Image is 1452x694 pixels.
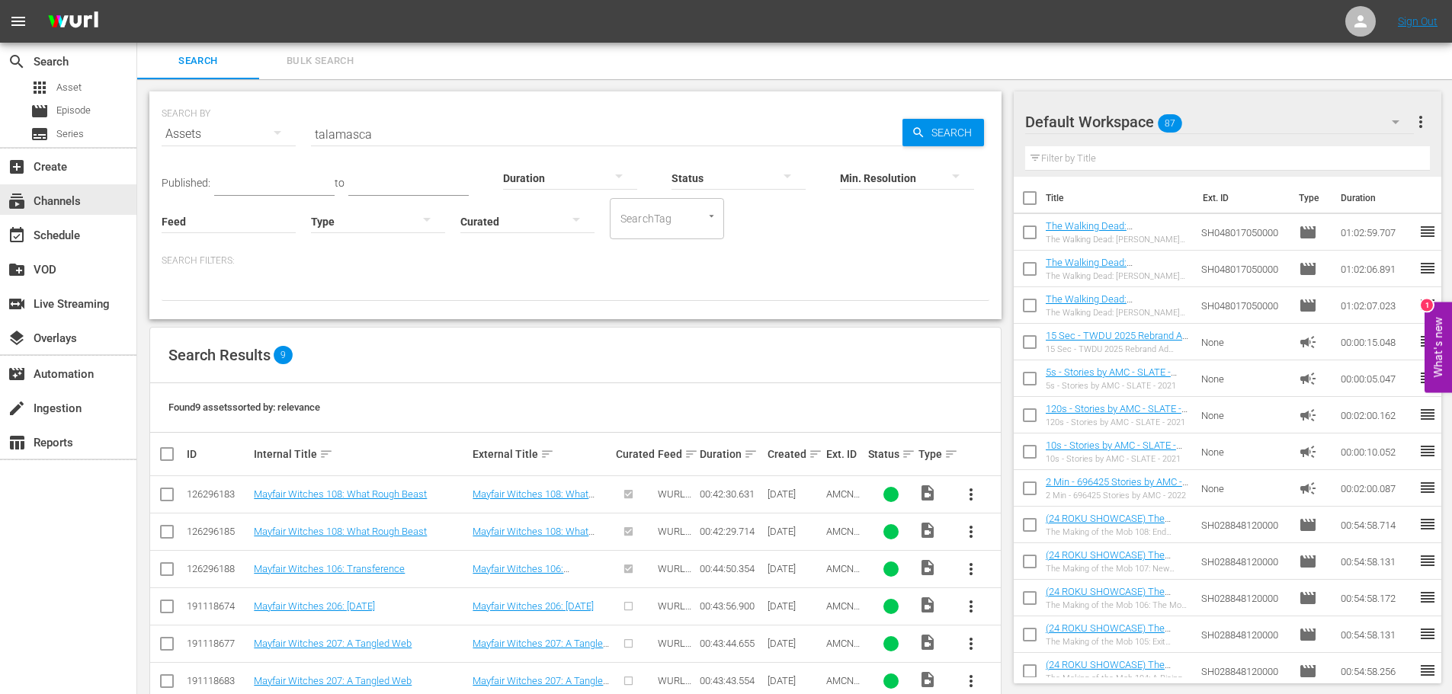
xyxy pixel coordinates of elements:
[1195,214,1293,251] td: SH048017050000
[1418,332,1437,350] span: reorder
[918,670,937,689] span: Video
[1335,543,1418,580] td: 00:54:58.131
[658,526,691,548] span: WURL Feed
[8,158,26,176] span: Create
[1046,308,1190,318] div: The Walking Dead: [PERSON_NAME] 301: Episode 1
[918,633,937,651] span: Video
[8,329,26,347] span: Overlays
[162,254,989,267] p: Search Filters:
[1046,454,1190,464] div: 10s - Stories by AMC - SLATE - 2021
[1046,381,1190,391] div: 5s - Stories by AMC - SLATE - 2021
[1299,443,1317,461] span: Ad
[8,192,26,210] span: Channels
[187,563,249,574] div: 126296188
[254,563,405,574] a: Mayfair Witches 106: Transference
[962,523,980,541] span: more_vert
[1299,406,1317,424] span: Ad
[37,4,110,40] img: ans4CAIJ8jUAAAAAAAAAAAAAAAAAAAAAAAAgQb4GAAAAAAAAAAAAAAAAAAAAAAAAJMjXAAAAAAAAAAAAAAAAAAAAAAAAgAT5G...
[1046,293,1184,316] a: The Walking Dead: [PERSON_NAME] 301: Episode 1
[953,476,989,513] button: more_vert
[768,600,822,612] div: [DATE]
[1335,470,1418,507] td: 00:02:00.087
[187,600,249,612] div: 191118674
[953,513,989,550] button: more_vert
[1046,637,1190,647] div: The Making of the Mob 105: Exit Strategy
[1335,360,1418,397] td: 00:00:05.047
[1418,296,1437,314] span: reorder
[1299,479,1317,497] span: Ad
[616,448,653,460] div: Curated
[953,588,989,625] button: more_vert
[1412,113,1430,131] span: more_vert
[1335,507,1418,543] td: 00:54:58.714
[187,526,249,537] div: 126296185
[9,12,27,30] span: menu
[335,177,345,189] span: to
[8,226,26,245] span: Schedule
[704,209,719,223] button: Open
[8,399,26,417] span: Ingestion
[1046,220,1184,243] a: The Walking Dead: [PERSON_NAME] 301: Episode 1
[809,447,822,461] span: sort
[1046,271,1190,281] div: The Walking Dead: [PERSON_NAME] 301: Episode 1
[658,638,691,660] span: WURL Feed
[162,113,296,155] div: Assets
[187,448,249,460] div: ID
[254,600,375,612] a: Mayfair Witches 206: [DATE]
[1046,344,1190,354] div: 15 Sec - TWDU 2025 Rebrand Ad Slates- 15s- SLATE
[1299,552,1317,571] span: Episode
[962,635,980,653] span: more_vert
[1335,287,1418,324] td: 01:02:07.023
[1046,257,1184,280] a: The Walking Dead: [PERSON_NAME] 301: Episode 1
[1046,564,1190,574] div: The Making of the Mob 107: New Frontiers
[1335,251,1418,287] td: 01:02:06.891
[30,78,49,97] span: Asset
[1194,177,1290,219] th: Ext. ID
[1195,616,1293,653] td: SH028848120000
[1335,214,1418,251] td: 01:02:59.707
[1195,507,1293,543] td: SH028848120000
[1418,552,1437,570] span: reorder
[962,560,980,578] span: more_vert
[1046,549,1189,606] a: (24 ROKU SHOWCASE) The Making of the Mob 107: New Frontiers ((24 ROKU SHOWCASE) The Making of the...
[30,125,49,143] span: Series
[944,447,958,461] span: sort
[826,563,860,597] span: AMCNVR0000056350
[319,447,333,461] span: sort
[658,488,691,511] span: WURL Feed
[8,365,26,383] span: Automation
[1335,653,1418,689] td: 00:54:58.256
[254,526,427,537] a: Mayfair Witches 108: What Rough Beast
[1046,527,1190,537] div: The Making of the Mob 108: End Game
[1046,366,1177,389] a: 5s - Stories by AMC - SLATE - 2021
[1418,625,1437,643] span: reorder
[658,563,691,586] span: WURL Feed
[1046,622,1187,680] a: (24 ROKU SHOWCASE) The Making of the Mob 105: Exit Strategy ((24 ROKU SHOWCASE) The Making of the...
[962,597,980,616] span: more_vert
[826,526,860,560] span: AMCNVR0000056360
[187,675,249,686] div: 191118683
[473,445,611,463] div: External Title
[1046,600,1190,610] div: The Making of the Mob 106: The Mob At War
[1158,107,1182,139] span: 87
[700,445,762,463] div: Duration
[1398,15,1438,27] a: Sign Out
[744,447,758,461] span: sort
[473,638,609,660] a: Mayfair Witches 207: A Tangled Web
[268,53,372,70] span: Bulk Search
[1195,397,1293,433] td: None
[8,433,26,452] span: Reports
[768,675,822,686] div: [DATE]
[826,448,864,460] div: Ext. ID
[473,600,594,612] a: Mayfair Witches 206: [DATE]
[1046,330,1188,353] a: 15 Sec - TWDU 2025 Rebrand Ad Slates- 15s- SLATE
[1195,543,1293,580] td: SH028848120000
[962,485,980,504] span: more_vert
[1332,177,1423,219] th: Duration
[274,346,293,364] span: 9
[1046,491,1190,501] div: 2 Min - 696425 Stories by AMC - 2022
[918,521,937,539] span: Video
[1046,417,1190,427] div: 120s - Stories by AMC - SLATE - 2021
[700,600,762,612] div: 00:43:56.900
[962,672,980,690] span: more_vert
